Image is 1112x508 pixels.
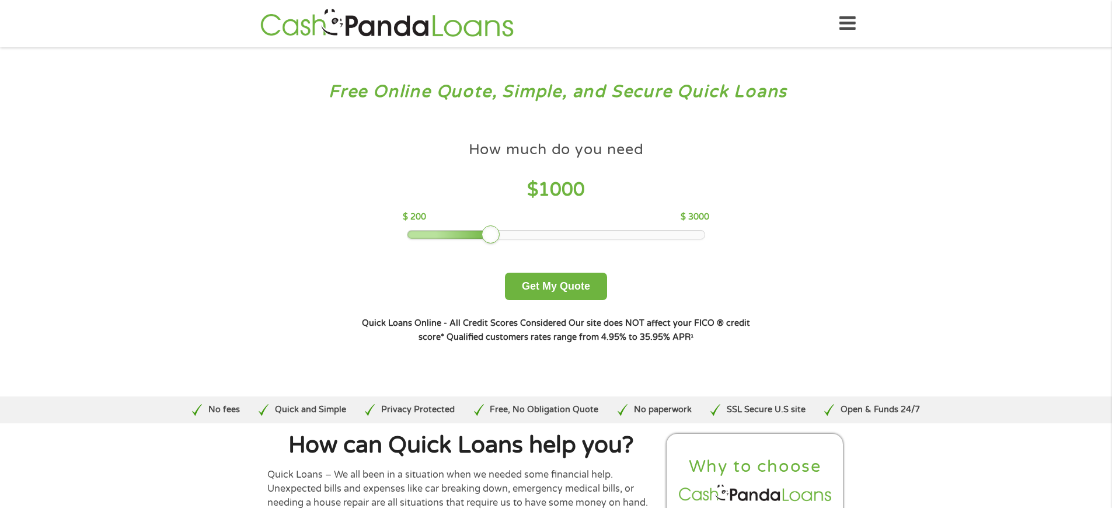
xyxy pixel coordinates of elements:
[841,403,920,416] p: Open & Funds 24/7
[403,178,709,202] h4: $
[34,81,1079,103] h3: Free Online Quote, Simple, and Secure Quick Loans
[381,403,455,416] p: Privacy Protected
[447,332,693,342] strong: Qualified customers rates range from 4.95% to 35.95% APR¹
[208,403,240,416] p: No fees
[677,456,834,478] h2: Why to choose
[538,179,585,201] span: 1000
[681,211,709,224] p: $ 3000
[267,434,655,457] h1: How can Quick Loans help you?
[490,403,598,416] p: Free, No Obligation Quote
[469,140,644,159] h4: How much do you need
[275,403,346,416] p: Quick and Simple
[362,318,566,328] strong: Quick Loans Online - All Credit Scores Considered
[403,211,426,224] p: $ 200
[634,403,692,416] p: No paperwork
[419,318,750,342] strong: Our site does NOT affect your FICO ® credit score*
[257,7,517,40] img: GetLoanNow Logo
[505,273,607,300] button: Get My Quote
[727,403,806,416] p: SSL Secure U.S site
